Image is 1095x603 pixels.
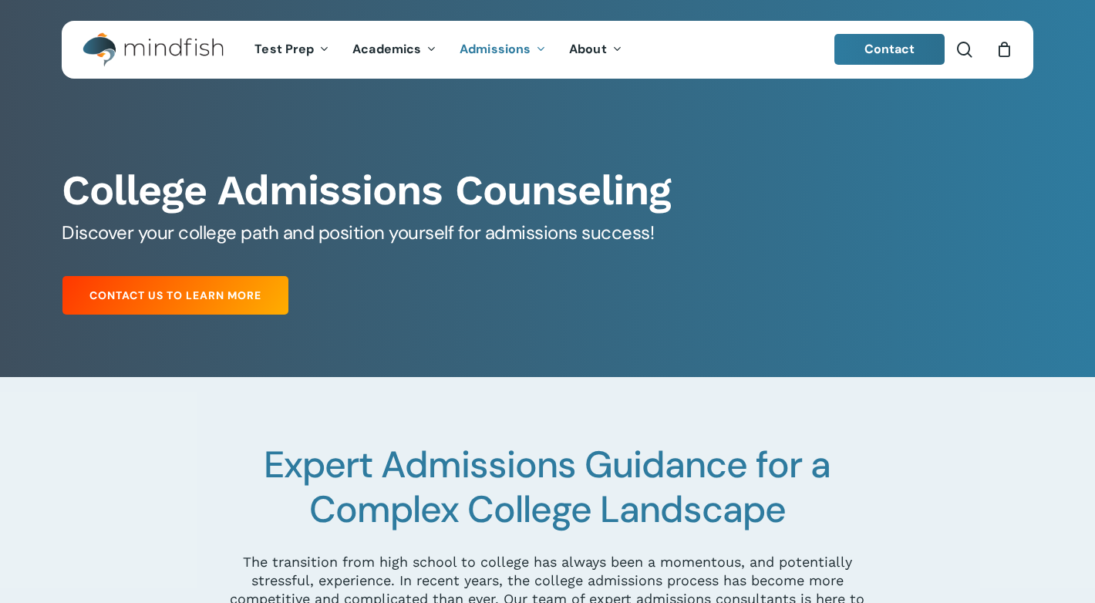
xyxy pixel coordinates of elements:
[569,41,607,57] span: About
[352,41,421,57] span: Academics
[264,440,831,534] span: Expert Admissions Guidance for a Complex College Landscape
[254,41,314,57] span: Test Prep
[558,43,634,56] a: About
[62,221,654,244] span: Discover your college path and position yourself for admissions success!
[62,276,288,315] a: Contact Us to Learn More
[834,34,945,65] a: Contact
[243,21,633,79] nav: Main Menu
[460,41,531,57] span: Admissions
[996,41,1012,58] a: Cart
[62,166,671,214] b: College Admissions Counseling
[341,43,448,56] a: Academics
[62,21,1033,79] header: Main Menu
[864,41,915,57] span: Contact
[243,43,341,56] a: Test Prep
[448,43,558,56] a: Admissions
[89,288,261,303] span: Contact Us to Learn More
